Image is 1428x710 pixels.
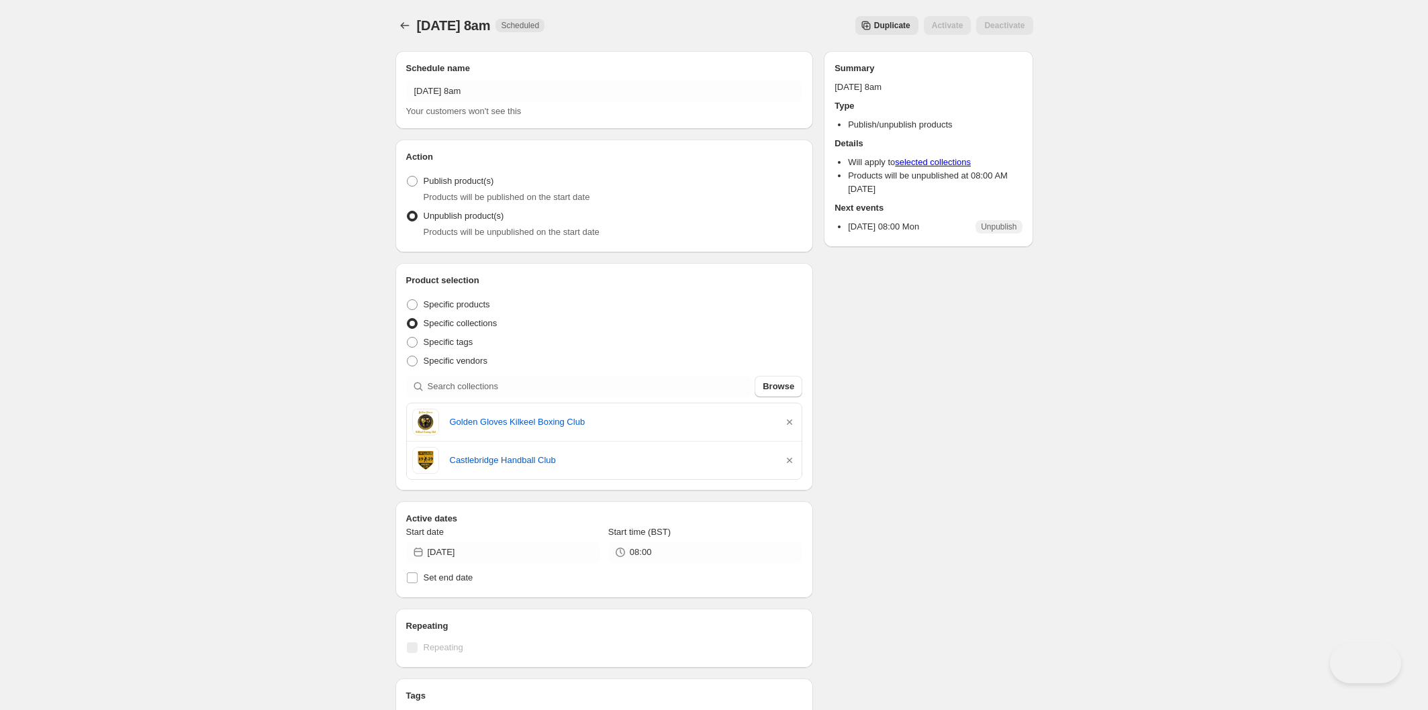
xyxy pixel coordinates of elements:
[874,20,910,31] span: Duplicate
[1330,643,1401,683] iframe: Help Scout Beacon - Open
[835,62,1022,75] h2: Summary
[424,299,490,309] span: Specific products
[424,318,497,328] span: Specific collections
[835,81,1022,94] p: [DATE] 8am
[981,221,1016,232] span: Unpublish
[406,62,803,75] h2: Schedule name
[848,220,919,234] p: [DATE] 08:00 Mon
[608,527,671,537] span: Start time (BST)
[424,211,504,221] span: Unpublish product(s)
[501,20,539,31] span: Scheduled
[406,619,803,633] h2: Repeating
[406,512,803,525] h2: Active dates
[1192,444,1409,643] iframe: Help Scout Beacon - Messages and Notifications
[755,376,802,397] button: Browse
[424,192,590,202] span: Products will be published on the start date
[406,106,522,116] span: Your customers won't see this
[406,274,803,287] h2: Product selection
[763,380,794,393] span: Browse
[395,16,414,35] button: Schedules
[848,118,1022,132] li: Publish/unpublish products
[835,201,1022,215] h2: Next events
[848,156,1022,169] li: Will apply to
[424,356,487,366] span: Specific vendors
[855,16,918,35] button: Secondary action label
[835,99,1022,113] h2: Type
[895,157,971,167] a: selected collections
[424,176,494,186] span: Publish product(s)
[848,169,1022,196] li: Products will be unpublished at 08:00 AM [DATE]
[450,454,773,467] a: Castlebridge Handball Club
[417,18,491,33] span: [DATE] 8am
[428,376,753,397] input: Search collections
[424,337,473,347] span: Specific tags
[406,527,444,537] span: Start date
[450,415,773,429] a: Golden Gloves Kilkeel Boxing Club
[406,150,803,164] h2: Action
[406,689,803,703] h2: Tags
[424,572,473,582] span: Set end date
[424,642,463,652] span: Repeating
[424,227,600,237] span: Products will be unpublished on the start date
[835,137,1022,150] h2: Details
